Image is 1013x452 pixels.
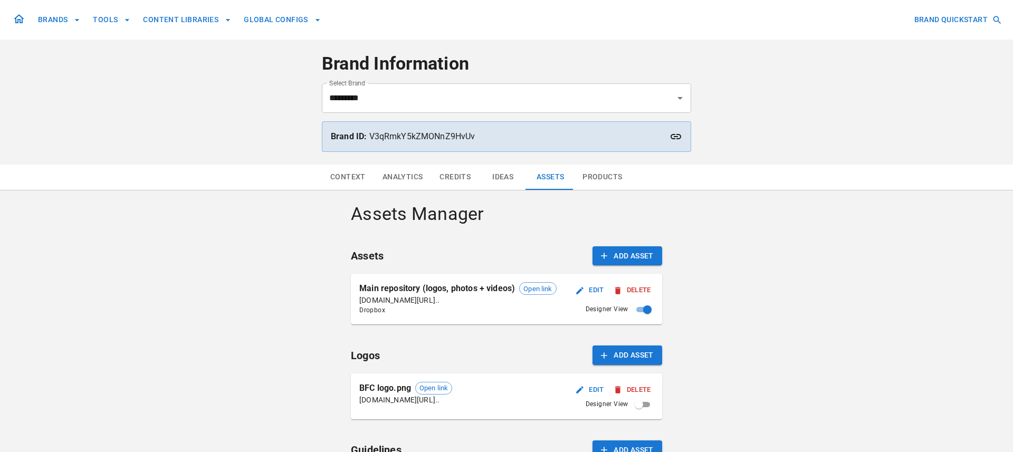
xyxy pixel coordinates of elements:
button: Credits [431,165,479,190]
button: Open [673,91,687,105]
button: CONTENT LIBRARIES [139,10,235,30]
button: Add Asset [592,345,662,365]
span: Dropbox [359,305,556,316]
p: Main repository (logos, photos + videos) [359,282,515,295]
p: BFC logo.png [359,382,411,395]
div: Open link [415,382,452,395]
button: BRANDS [34,10,84,30]
h6: Assets [351,247,384,264]
p: [DOMAIN_NAME][URL].. [359,395,452,405]
button: Analytics [374,165,432,190]
button: BRAND QUICKSTART [910,10,1005,30]
p: [DOMAIN_NAME][URL].. [359,295,556,305]
span: Designer View [586,399,628,410]
button: Add Asset [592,246,662,266]
button: Products [574,165,630,190]
span: Designer View [586,304,628,315]
button: Delete [611,382,654,398]
h4: Brand Information [322,53,691,75]
button: Assets [527,165,574,190]
button: TOOLS [89,10,135,30]
button: Ideas [479,165,527,190]
button: Delete [611,282,654,299]
button: Edit [574,382,607,398]
button: Edit [574,282,607,299]
label: Select Brand [329,79,365,88]
button: GLOBAL CONFIGS [240,10,325,30]
span: Open link [416,383,452,393]
h4: Assets Manager [351,203,662,225]
button: Context [322,165,374,190]
strong: Brand ID: [331,131,367,141]
h6: Logos [351,347,380,364]
p: V3qRmkY5kZMONnZ9HvUv [331,130,682,143]
div: Open link [519,282,556,295]
span: Open link [520,284,556,294]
